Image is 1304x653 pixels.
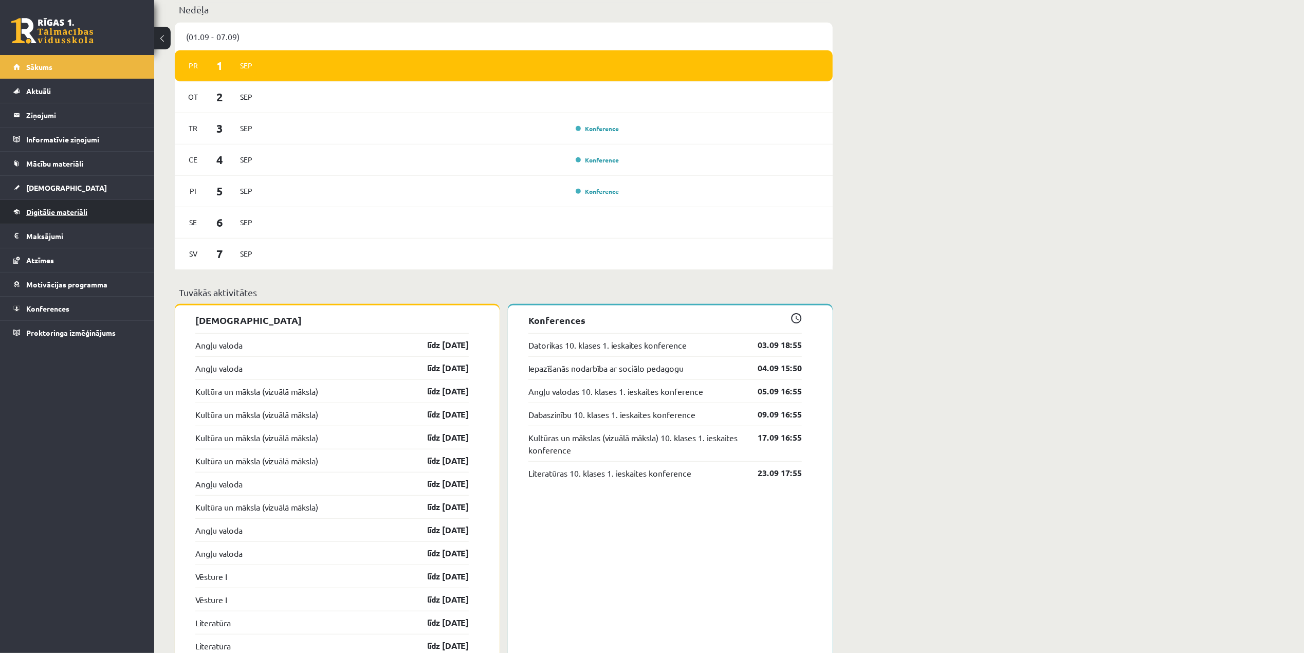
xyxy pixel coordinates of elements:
[576,156,619,164] a: Konference
[528,313,802,327] p: Konferences
[13,128,141,151] a: Informatīvie ziņojumi
[195,339,243,351] a: Angļu valoda
[235,246,257,262] span: Sep
[204,88,236,105] span: 2
[204,245,236,262] span: 7
[528,431,742,456] a: Kultūras un mākslas (vizuālā māksla) 10. klases 1. ieskaites konference
[182,58,204,74] span: Pr
[26,280,107,289] span: Motivācijas programma
[13,273,141,296] a: Motivācijas programma
[742,408,802,421] a: 09.09 16:55
[195,501,318,513] a: Kultūra un māksla (vizuālā māksla)
[11,18,94,44] a: Rīgas 1. Tālmācības vidusskola
[576,124,619,133] a: Konference
[13,297,141,320] a: Konferences
[26,304,69,313] span: Konferences
[204,151,236,168] span: 4
[182,120,204,136] span: Tr
[195,455,318,467] a: Kultūra un māksla (vizuālā māksla)
[195,478,243,490] a: Angļu valoda
[235,183,257,199] span: Sep
[13,55,141,79] a: Sākums
[235,89,257,105] span: Sep
[528,362,684,374] a: Iepazīšanās nodarbība ar sociālo pedagogu
[742,362,802,374] a: 04.09 15:50
[742,467,802,479] a: 23.09 17:55
[179,285,829,299] p: Tuvākās aktivitātes
[409,501,469,513] a: līdz [DATE]
[409,524,469,536] a: līdz [DATE]
[409,478,469,490] a: līdz [DATE]
[195,570,227,583] a: Vēsture I
[182,183,204,199] span: Pi
[528,339,687,351] a: Datorikas 10. klases 1. ieskaites konference
[204,120,236,137] span: 3
[409,362,469,374] a: līdz [DATE]
[195,385,318,397] a: Kultūra un māksla (vizuālā māksla)
[409,547,469,559] a: līdz [DATE]
[195,524,243,536] a: Angļu valoda
[195,593,227,606] a: Vēsture I
[409,408,469,421] a: līdz [DATE]
[182,246,204,262] span: Sv
[13,248,141,272] a: Atzīmes
[182,89,204,105] span: Ot
[13,321,141,344] a: Proktoringa izmēģinājums
[409,455,469,467] a: līdz [DATE]
[195,431,318,444] a: Kultūra un māksla (vizuālā māksla)
[409,339,469,351] a: līdz [DATE]
[26,128,141,151] legend: Informatīvie ziņojumi
[13,224,141,248] a: Maksājumi
[26,62,52,71] span: Sākums
[195,547,243,559] a: Angļu valoda
[235,120,257,136] span: Sep
[195,362,243,374] a: Angļu valoda
[195,408,318,421] a: Kultūra un māksla (vizuālā māksla)
[195,616,231,629] a: Literatūra
[409,570,469,583] a: līdz [DATE]
[528,408,695,421] a: Dabaszinību 10. klases 1. ieskaites konference
[195,313,469,327] p: [DEMOGRAPHIC_DATA]
[742,385,802,397] a: 05.09 16:55
[179,3,829,16] p: Nedēļa
[182,214,204,230] span: Se
[195,640,231,652] a: Literatūra
[13,152,141,175] a: Mācību materiāli
[409,640,469,652] a: līdz [DATE]
[235,152,257,168] span: Sep
[13,200,141,224] a: Digitālie materiāli
[26,159,83,168] span: Mācību materiāli
[26,224,141,248] legend: Maksājumi
[26,207,87,216] span: Digitālie materiāli
[204,183,236,199] span: 5
[182,152,204,168] span: Ce
[204,214,236,231] span: 6
[26,86,51,96] span: Aktuāli
[742,339,802,351] a: 03.09 18:55
[13,176,141,199] a: [DEMOGRAPHIC_DATA]
[26,328,116,337] span: Proktoringa izmēģinājums
[175,23,833,50] div: (01.09 - 07.09)
[204,57,236,74] span: 1
[576,187,619,195] a: Konference
[742,431,802,444] a: 17.09 16:55
[409,616,469,629] a: līdz [DATE]
[409,385,469,397] a: līdz [DATE]
[528,385,703,397] a: Angļu valodas 10. klases 1. ieskaites konference
[528,467,691,479] a: Literatūras 10. klases 1. ieskaites konference
[26,183,107,192] span: [DEMOGRAPHIC_DATA]
[26,256,54,265] span: Atzīmes
[13,79,141,103] a: Aktuāli
[13,103,141,127] a: Ziņojumi
[26,103,141,127] legend: Ziņojumi
[409,593,469,606] a: līdz [DATE]
[235,58,257,74] span: Sep
[409,431,469,444] a: līdz [DATE]
[235,214,257,230] span: Sep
